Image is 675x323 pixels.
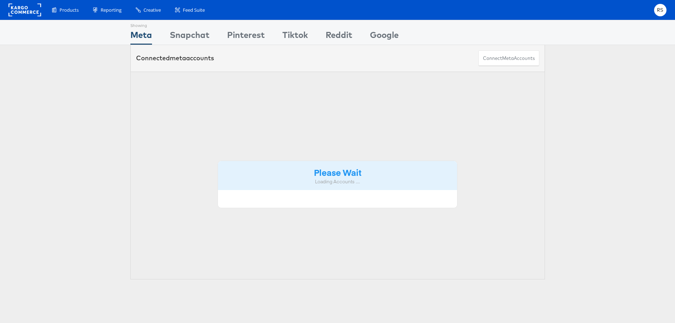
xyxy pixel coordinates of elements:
span: Feed Suite [183,7,205,13]
span: Products [60,7,79,13]
span: Reporting [101,7,122,13]
div: Loading Accounts .... [223,178,452,185]
div: Showing [130,20,152,29]
div: Snapchat [170,29,209,45]
div: Meta [130,29,152,45]
button: ConnectmetaAccounts [478,50,539,66]
div: Pinterest [227,29,265,45]
div: Tiktok [282,29,308,45]
span: meta [170,54,186,62]
div: Reddit [326,29,352,45]
span: meta [502,55,514,62]
span: Creative [144,7,161,13]
span: RS [657,8,664,12]
strong: Please Wait [314,166,361,178]
div: Connected accounts [136,54,214,63]
div: Google [370,29,399,45]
